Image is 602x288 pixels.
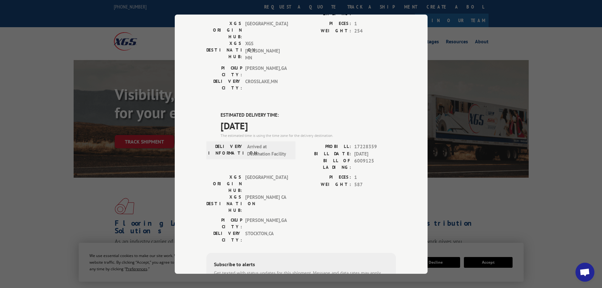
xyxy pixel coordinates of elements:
label: PICKUP CITY: [206,217,242,230]
span: 6009125 [354,157,396,171]
label: PIECES: [301,174,351,181]
span: 6009125 [354,4,396,17]
label: BILL DATE: [301,150,351,157]
span: 254 [354,27,396,34]
label: BILL OF LADING: [301,4,351,17]
span: 17228359 [354,143,396,150]
span: [PERSON_NAME] , GA [245,64,288,78]
span: XGS [PERSON_NAME] MN [245,40,288,62]
span: [DATE] [221,119,396,133]
label: XGS DESTINATION HUB: [206,40,242,62]
span: STOCKTON , CA [245,230,288,243]
div: Subscribe to alerts [214,260,388,270]
div: Open chat [575,263,594,282]
label: DELIVERY CITY: [206,78,242,91]
span: Arrived at Destination Facility [247,143,290,157]
span: [GEOGRAPHIC_DATA] [245,174,288,194]
label: PROBILL: [301,143,351,150]
label: XGS ORIGIN HUB: [206,20,242,40]
span: [GEOGRAPHIC_DATA] [245,20,288,40]
label: DELIVERY CITY: [206,230,242,243]
span: 587 [354,181,396,188]
span: 1 [354,174,396,181]
span: [PERSON_NAME] , GA [245,217,288,230]
span: [PERSON_NAME] CA [245,194,288,214]
label: XGS ORIGIN HUB: [206,174,242,194]
label: PIECES: [301,20,351,28]
span: 1 [354,20,396,28]
div: The estimated time is using the time zone for the delivery destination. [221,133,396,138]
span: CROSSLAKE , MN [245,78,288,91]
label: XGS DESTINATION HUB: [206,194,242,214]
label: BILL OF LADING: [301,157,351,171]
label: DELIVERY INFORMATION: [208,143,244,157]
label: PICKUP CITY: [206,64,242,78]
div: Get texted with status updates for this shipment. Message and data rates may apply. Message frequ... [214,270,388,284]
label: WEIGHT: [301,181,351,188]
label: WEIGHT: [301,27,351,34]
label: ESTIMATED DELIVERY TIME: [221,111,396,119]
span: [DATE] [354,150,396,157]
